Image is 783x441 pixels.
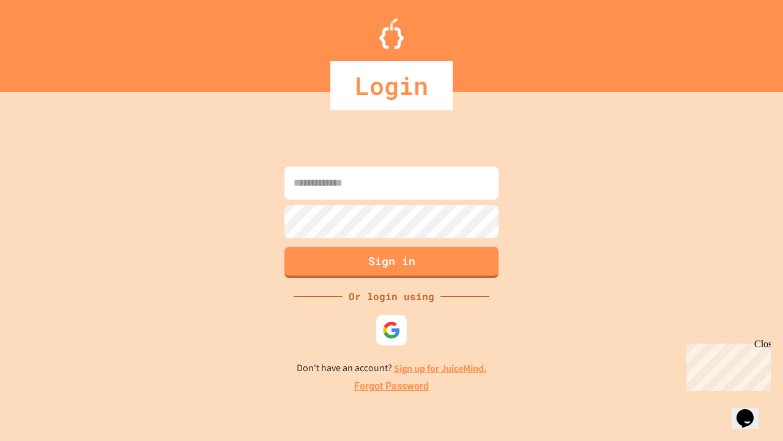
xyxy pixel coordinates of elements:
div: Login [330,61,453,110]
a: Forgot Password [354,379,429,394]
iframe: chat widget [732,392,771,429]
img: google-icon.svg [382,321,401,339]
a: Sign up for JuiceMind. [394,362,487,375]
div: Chat with us now!Close [5,5,84,78]
div: Or login using [343,289,440,304]
iframe: chat widget [681,339,771,391]
img: Logo.svg [379,18,404,49]
button: Sign in [284,247,499,278]
p: Don't have an account? [297,361,487,376]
